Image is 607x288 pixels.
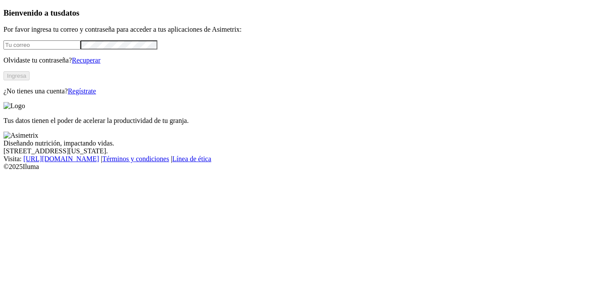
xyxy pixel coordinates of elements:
[3,8,604,18] h3: Bienvenido a tus
[3,139,604,147] div: Diseñando nutrición, impactando vidas.
[23,155,99,162] a: [URL][DOMAIN_NAME]
[3,26,604,33] p: Por favor ingresa tu correo y contraseña para acceder a tus aplicaciones de Asimetrix:
[3,147,604,155] div: [STREET_ADDRESS][US_STATE].
[68,87,96,95] a: Regístrate
[3,56,604,64] p: Olvidaste tu contraseña?
[72,56,100,64] a: Recuperar
[3,132,38,139] img: Asimetrix
[3,87,604,95] p: ¿No tienes una cuenta?
[3,40,80,50] input: Tu correo
[3,155,604,163] div: Visita : | |
[3,163,604,171] div: © 2025 Iluma
[3,117,604,125] p: Tus datos tienen el poder de acelerar la productividad de tu granja.
[172,155,211,162] a: Línea de ética
[3,71,30,80] button: Ingresa
[61,8,80,17] span: datos
[102,155,169,162] a: Términos y condiciones
[3,102,25,110] img: Logo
